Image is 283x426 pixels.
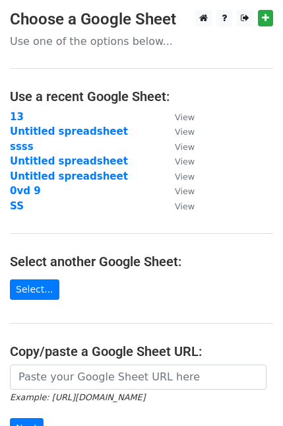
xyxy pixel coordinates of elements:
[175,112,195,122] small: View
[10,279,59,300] a: Select...
[175,157,195,166] small: View
[10,185,41,197] a: 0vd 9
[10,170,128,182] a: Untitled spreadsheet
[10,10,273,29] h3: Choose a Google Sheet
[10,34,273,48] p: Use one of the options below...
[162,111,195,123] a: View
[10,254,273,269] h4: Select another Google Sheet:
[10,89,273,104] h4: Use a recent Google Sheet:
[10,141,34,153] a: ssss
[175,186,195,196] small: View
[162,155,195,167] a: View
[162,125,195,137] a: View
[175,142,195,152] small: View
[10,125,128,137] a: Untitled spreadsheet
[175,201,195,211] small: View
[175,127,195,137] small: View
[162,141,195,153] a: View
[10,343,273,359] h4: Copy/paste a Google Sheet URL:
[10,392,145,402] small: Example: [URL][DOMAIN_NAME]
[175,172,195,182] small: View
[162,200,195,212] a: View
[162,185,195,197] a: View
[162,170,195,182] a: View
[10,155,128,167] a: Untitled spreadsheet
[10,365,267,390] input: Paste your Google Sheet URL here
[10,111,24,123] a: 13
[10,200,24,212] a: SS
